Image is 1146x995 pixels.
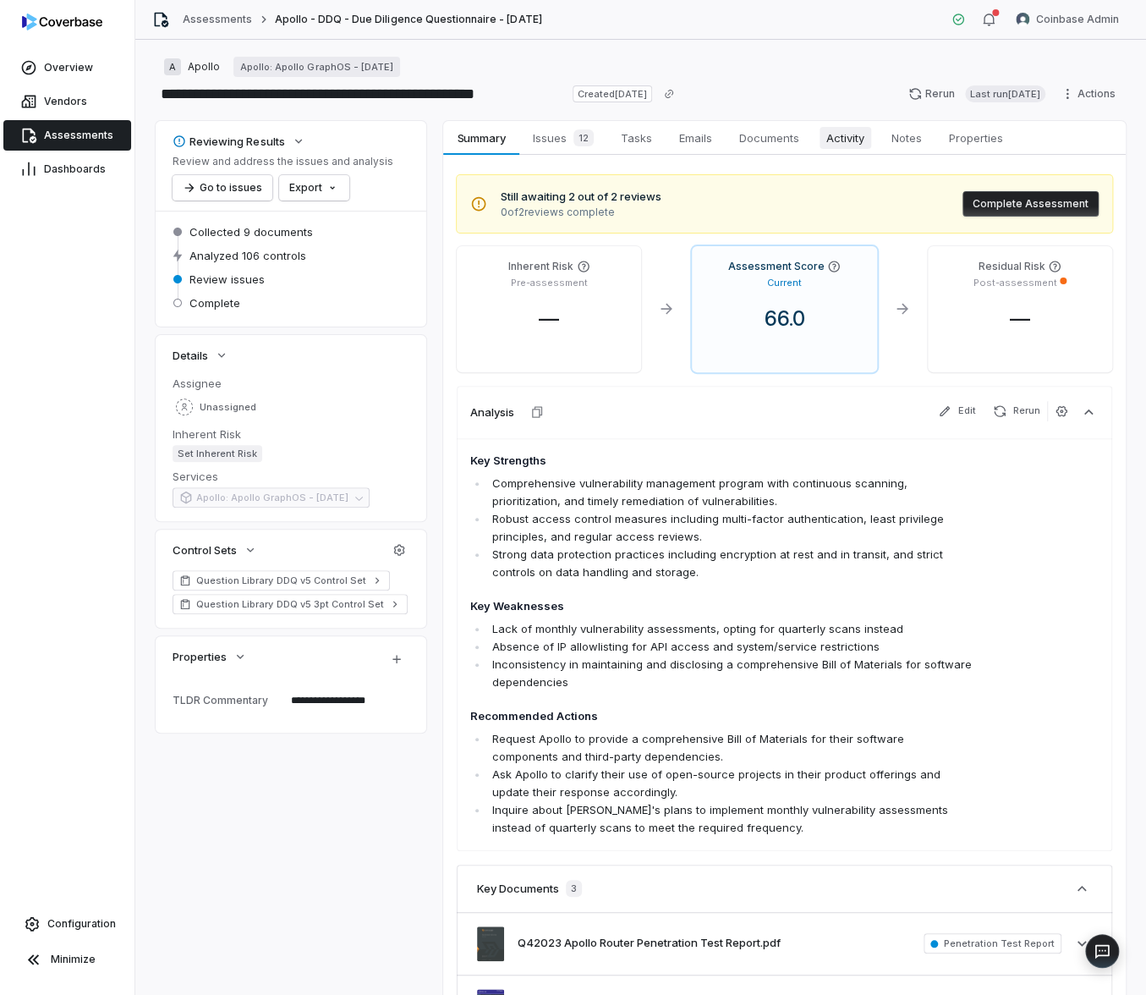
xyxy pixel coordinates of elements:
[924,933,1061,954] span: Penetration Test Report
[986,401,1047,421] button: Rerun
[965,85,1045,102] span: Last run [DATE]
[732,127,806,149] span: Documents
[173,594,408,614] a: Question Library DDQ v5 3pt Control Set
[488,801,973,837] li: Inquire about [PERSON_NAME]'s plans to implement monthly vulnerability assessments instead of qua...
[173,445,262,462] span: Set Inherent Risk
[173,348,208,363] span: Details
[488,656,973,691] li: Inconsistency in maintaining and disclosing a comprehensive Bill of Materials for software depend...
[750,306,818,331] span: 66.0
[200,401,256,414] span: Unassigned
[7,943,128,976] button: Minimize
[518,935,781,952] button: Q42023 Apollo Router Penetration Test Report.pdf
[189,295,240,311] span: Complete
[3,86,131,117] a: Vendors
[167,340,233,371] button: Details
[196,597,384,611] span: Question Library DDQ v5 3pt Control Set
[189,272,265,287] span: Review issues
[566,880,582,897] span: 3
[614,127,659,149] span: Tasks
[508,260,573,273] h4: Inherent Risk
[7,909,128,939] a: Configuration
[167,126,310,157] button: Reviewing Results
[477,926,504,961] img: 733ebe5f103d48489dd7ad28be932f30.jpg
[1006,7,1129,32] button: Coinbase Admin avatarCoinbase Admin
[47,917,116,931] span: Configuration
[1016,13,1029,26] img: Coinbase Admin avatar
[973,277,1056,289] p: Post-assessment
[511,277,588,289] p: Pre-assessment
[22,14,102,30] img: logo-D7KZi-bG.svg
[898,81,1056,107] button: RerunLast run[DATE]
[470,708,973,725] h4: Recommended Actions
[51,953,96,966] span: Minimize
[173,570,390,591] a: Question Library DDQ v5 Control Set
[3,120,131,151] a: Assessments
[470,598,973,615] h4: Key Weaknesses
[654,79,684,109] button: Copy link
[962,191,1099,217] button: Complete Assessment
[942,127,1010,149] span: Properties
[173,469,409,484] dt: Services
[488,730,973,766] li: Request Apollo to provide a comprehensive Bill of Materials for their software components and thi...
[727,260,824,273] h4: Assessment Score
[488,546,973,581] li: Strong data protection practices including encryption at rest and in transit, and strict controls...
[526,126,600,150] span: Issues
[167,641,252,672] button: Properties
[173,376,409,391] dt: Assignee
[173,649,227,664] span: Properties
[173,155,393,168] p: Review and address the issues and analysis
[189,224,313,239] span: Collected 9 documents
[173,134,285,149] div: Reviewing Results
[501,189,661,206] span: Still awaiting 2 out of 2 reviews
[488,620,973,638] li: Lack of monthly vulnerability assessments, opting for quarterly scans instead
[279,175,349,201] button: Export
[767,277,802,289] p: Current
[525,306,573,331] span: —
[1036,13,1119,26] span: Coinbase Admin
[274,13,541,26] span: Apollo - DDQ - Due Diligence Questionnaire - [DATE]
[488,510,973,546] li: Robust access control measures including multi-factor authentication, least privilege principles,...
[173,694,284,706] div: TLDR Commentary
[188,60,220,74] span: Apollo
[44,95,87,108] span: Vendors
[167,535,262,565] button: Control Sets
[501,206,661,219] span: 0 of 2 reviews complete
[573,85,652,102] span: Created [DATE]
[233,57,400,77] a: Apollo: Apollo GraphOS - [DATE]
[488,766,973,801] li: Ask Apollo to clarify their use of open-source projects in their product offerings and update the...
[978,260,1045,273] h4: Residual Risk
[996,306,1044,331] span: —
[44,129,113,142] span: Assessments
[3,154,131,184] a: Dashboards
[44,162,106,176] span: Dashboards
[183,13,252,26] a: Assessments
[450,127,512,149] span: Summary
[196,574,366,587] span: Question Library DDQ v5 Control Set
[3,52,131,83] a: Overview
[931,401,983,421] button: Edit
[189,248,306,263] span: Analyzed 106 controls
[885,127,929,149] span: Notes
[477,881,559,896] h3: Key Documents
[820,127,871,149] span: Activity
[672,127,719,149] span: Emails
[44,61,93,74] span: Overview
[470,453,973,470] h4: Key Strengths
[159,52,225,82] button: AApollo
[173,175,272,201] button: Go to issues
[488,475,973,510] li: Comprehensive vulnerability management program with continuous scanning, prioritization, and time...
[470,404,514,420] h3: Analysis
[1056,81,1126,107] button: Actions
[173,542,237,558] span: Control Sets
[573,129,594,146] span: 12
[173,426,409,442] dt: Inherent Risk
[488,638,973,656] li: Absence of IP allowlisting for API access and system/service restrictions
